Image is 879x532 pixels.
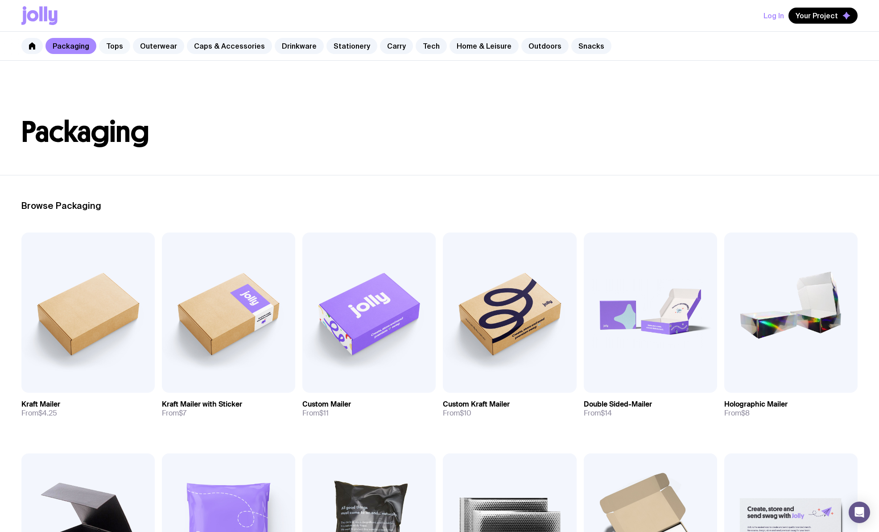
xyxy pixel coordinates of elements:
[302,400,351,409] h3: Custom Mailer
[21,118,858,146] h1: Packaging
[133,38,184,54] a: Outerwear
[571,38,611,54] a: Snacks
[380,38,413,54] a: Carry
[319,408,329,418] span: $11
[443,393,576,425] a: Custom Kraft MailerFrom$10
[275,38,324,54] a: Drinkware
[302,409,329,418] span: From
[99,38,130,54] a: Tops
[584,400,652,409] h3: Double Sided-Mailer
[724,409,750,418] span: From
[302,393,436,425] a: Custom MailerFrom$11
[584,409,612,418] span: From
[326,38,377,54] a: Stationery
[584,393,717,425] a: Double Sided-MailerFrom$14
[443,400,510,409] h3: Custom Kraft Mailer
[38,408,57,418] span: $4.25
[460,408,471,418] span: $10
[724,400,788,409] h3: Holographic Mailer
[21,409,57,418] span: From
[724,393,858,425] a: Holographic MailerFrom$8
[788,8,858,24] button: Your Project
[521,38,569,54] a: Outdoors
[601,408,612,418] span: $14
[741,408,750,418] span: $8
[187,38,272,54] a: Caps & Accessories
[21,400,60,409] h3: Kraft Mailer
[179,408,186,418] span: $7
[45,38,96,54] a: Packaging
[162,400,242,409] h3: Kraft Mailer with Sticker
[21,200,858,211] h2: Browse Packaging
[416,38,447,54] a: Tech
[763,8,784,24] button: Log In
[849,502,870,523] div: Open Intercom Messenger
[450,38,519,54] a: Home & Leisure
[162,409,186,418] span: From
[162,393,295,425] a: Kraft Mailer with StickerFrom$7
[443,409,471,418] span: From
[21,393,155,425] a: Kraft MailerFrom$4.25
[796,11,838,20] span: Your Project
